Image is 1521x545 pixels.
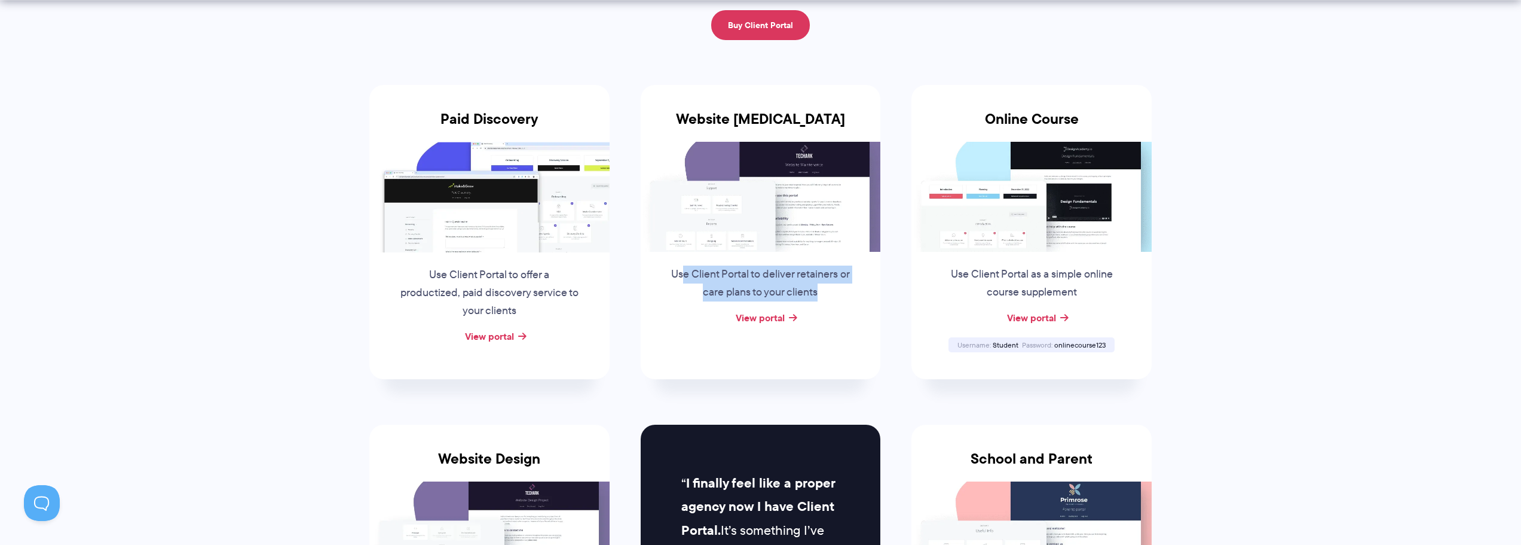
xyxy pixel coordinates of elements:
span: onlinecourse123 [1054,340,1106,350]
p: Use Client Portal to offer a productized, paid discovery service to your clients [399,266,580,320]
h3: Paid Discovery [369,111,610,142]
p: Use Client Portal to deliver retainers or care plans to your clients [669,266,851,302]
strong: I finally feel like a proper agency now I have Client Portal. [681,473,835,541]
h3: School and Parent [911,450,1152,482]
iframe: Toggle Customer Support [24,485,60,521]
h3: Online Course [911,111,1152,142]
a: View portal [1007,310,1056,325]
p: Use Client Portal as a simple online course supplement [941,266,1122,302]
span: Student [993,340,1018,350]
span: Password [1022,340,1052,350]
a: View portal [736,310,785,325]
span: Username [957,340,991,350]
a: Buy Client Portal [711,10,810,40]
a: View portal [465,329,514,343]
h3: Website [MEDICAL_DATA] [641,111,881,142]
h3: Website Design [369,450,610,482]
